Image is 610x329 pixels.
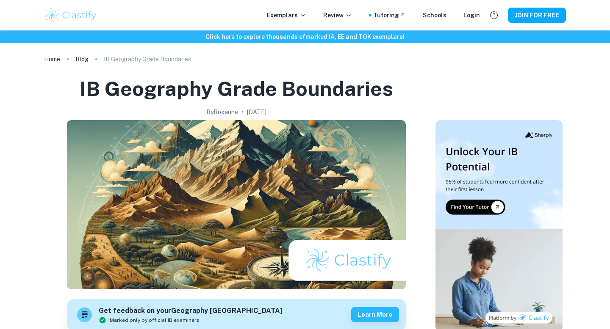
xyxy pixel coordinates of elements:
h2: [DATE] [247,107,266,117]
a: Login [463,11,480,20]
h6: Click here to explore thousands of marked IA, EE and TOK exemplars ! [2,32,608,41]
a: Tutoring [373,11,406,20]
a: Schools [423,11,446,20]
img: IB Geography Grade Boundaries cover image [67,120,406,289]
p: IB Geography Grade Boundaries [104,55,191,64]
img: Clastify logo [44,7,98,24]
span: Marked only by official IB examiners [110,316,200,324]
h2: By Roxanne [206,107,238,117]
button: JOIN FOR FREE [508,8,566,23]
a: Home [44,53,60,65]
p: • [241,107,244,117]
h1: IB Geography Grade Boundaries [80,75,393,102]
a: Blog [75,53,89,65]
h6: Get feedback on your Geography [GEOGRAPHIC_DATA] [99,306,282,316]
button: Learn more [351,307,399,322]
p: Review [323,11,352,20]
button: Help and Feedback [487,8,501,22]
p: Exemplars [267,11,306,20]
